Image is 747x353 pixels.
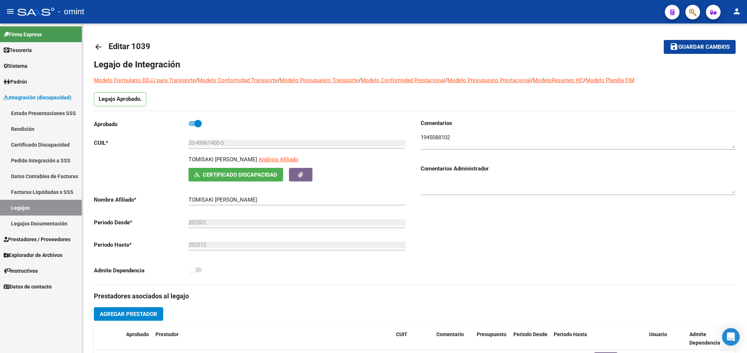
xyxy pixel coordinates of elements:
[554,331,587,337] span: Periodo Hasta
[361,77,445,84] a: Modelo Conformidad Prestacional
[586,77,634,84] a: Modelo Planilla FIM
[510,327,551,351] datatable-header-cell: Periodo Desde
[188,168,283,181] button: Certificado Discapacidad
[4,78,27,86] span: Padrón
[670,42,678,51] mat-icon: save
[649,331,667,337] span: Usuario
[94,291,735,301] h3: Prestadores asociados al legajo
[4,267,38,275] span: Instructivos
[732,7,741,16] mat-icon: person
[551,327,591,351] datatable-header-cell: Periodo Hasta
[94,77,195,84] a: Modelo Formulario DDJJ para Transporte
[513,331,548,337] span: Periodo Desde
[123,327,153,351] datatable-header-cell: Aprobado
[393,327,433,351] datatable-header-cell: CUIT
[94,196,188,204] p: Nombre Afiliado
[126,331,149,337] span: Aprobado
[109,42,150,51] span: Editar 1039
[4,62,28,70] span: Sistema
[689,331,720,346] span: Admite Dependencia
[4,251,62,259] span: Explorador de Archivos
[6,7,15,16] mat-icon: menu
[421,165,736,173] h3: Comentarios Administrador
[94,120,188,128] p: Aprobado
[198,77,278,84] a: Modelo Conformidad Transporte
[4,46,32,54] span: Tesorería
[188,155,257,163] p: TOMISAKI [PERSON_NAME]
[100,311,157,317] span: Agregar Prestador
[4,93,72,102] span: Integración (discapacidad)
[94,59,735,70] h1: Legajo de Integración
[447,77,531,84] a: Modelo Presupuesto Prestacional
[153,327,393,351] datatable-header-cell: Prestador
[722,328,740,346] div: Open Intercom Messenger
[678,44,730,51] span: Guardar cambios
[4,283,52,291] span: Datos de contacto
[664,40,736,54] button: Guardar cambios
[477,331,506,337] span: Presupuesto
[203,172,277,178] span: Certificado Discapacidad
[259,156,299,163] span: Análisis Afiliado
[94,43,103,51] mat-icon: arrow_back
[421,119,736,127] h3: Comentarios
[646,327,686,351] datatable-header-cell: Usuario
[94,218,188,227] p: Periodo Desde
[280,77,359,84] a: Modelo Presupuesto Transporte
[436,331,464,337] span: Comentario
[474,327,510,351] datatable-header-cell: Presupuesto
[94,266,188,275] p: Admite Dependencia
[4,30,42,38] span: Firma Express
[94,92,146,106] p: Legajo Aprobado.
[94,241,188,249] p: Periodo Hasta
[94,307,163,321] button: Agregar Prestador
[396,331,407,337] span: CUIT
[533,77,583,84] a: ModeloResumen HC
[4,235,70,243] span: Prestadores / Proveedores
[94,139,188,147] p: CUIL
[155,331,179,337] span: Prestador
[433,327,474,351] datatable-header-cell: Comentario
[686,327,727,351] datatable-header-cell: Admite Dependencia
[58,4,84,20] span: - omint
